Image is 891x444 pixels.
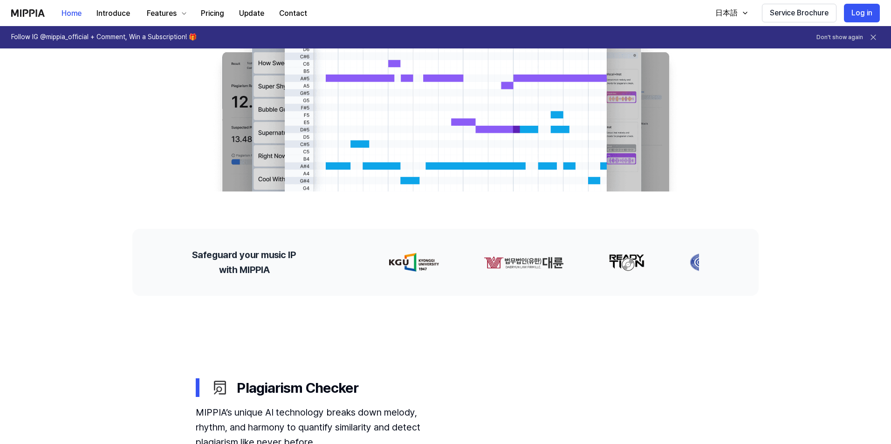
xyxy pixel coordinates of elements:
img: partner-logo-4 [664,253,685,272]
button: Contact [272,4,315,23]
button: Features [137,4,193,23]
button: Introduce [89,4,137,23]
img: logo [11,9,45,17]
h1: Follow IG @mippia_official + Comment, Win a Subscription! 🎁 [11,33,197,42]
div: Plagiarism Checker [211,378,695,397]
button: Pricing [193,4,232,23]
button: Plagiarism Checker [196,370,695,405]
img: partner-logo-1 [384,253,465,272]
button: 日本語 [706,4,754,22]
a: Home [54,0,89,26]
h2: Safeguard your music IP with MIPPIA [192,247,296,277]
a: Update [232,0,272,26]
button: Home [54,4,89,23]
img: partner-logo-3 [590,253,619,272]
button: Service Brochure [762,4,836,22]
button: Log in [844,4,880,22]
img: partner-logo-2 [509,253,546,272]
div: Features [145,8,178,19]
div: 日本語 [713,7,740,19]
button: Don't show again [816,34,863,41]
button: Update [232,4,272,23]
